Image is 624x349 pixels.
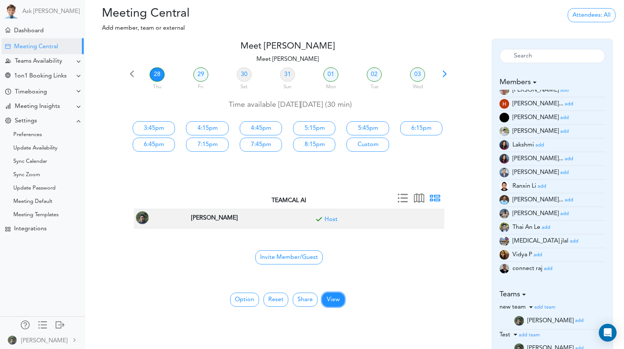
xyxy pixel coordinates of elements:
a: Manage Members and Externals [21,320,30,331]
img: 9k= [499,140,509,150]
span: Test [499,332,510,338]
h5: Members [499,78,605,87]
span: [PERSON_NAME] [512,115,559,121]
div: Manage Members and Externals [21,320,30,328]
div: Thu [136,80,178,91]
a: add [575,317,584,323]
a: Ask [PERSON_NAME] [22,8,80,15]
a: add [535,142,544,148]
h2: Meeting Central [91,7,259,21]
a: add [570,238,578,244]
div: Teams Availability [15,58,62,65]
div: Meeting Insights [15,103,60,110]
a: add team [534,304,555,310]
div: Preferences [13,133,42,137]
img: wfbEu5Cj1qF4gAAAABJRU5ErkJggg== [499,195,509,205]
span: [PERSON_NAME]... [512,156,563,162]
img: 9k= [8,336,17,345]
li: Employee (vidyapamidi1608@gmail.com) [499,248,605,262]
li: Software Engineering Intern (georgeburin228@gmail.com) [499,83,605,97]
a: 4:15pm [186,121,228,135]
small: add [565,102,573,106]
div: 1on1 Booking Links [14,73,67,80]
span: Next 7 days [439,71,450,82]
img: Lanhui Chen(lanhuichen001@gmail.com, Employee at Toronto, ON, CA) [136,211,149,224]
a: 29 [193,68,208,82]
img: 9k= [499,236,509,246]
a: 03 [410,68,425,82]
a: add [565,101,573,107]
h5: Teams [499,290,605,299]
img: Z [499,209,509,218]
div: Mon [310,80,352,91]
li: Employee (ranxinli2024@gmail.com) [499,180,605,193]
small: add [560,129,569,134]
li: Software Engineer (saitata7@gmail.com) [499,207,605,221]
span: Lakshmi [512,142,534,148]
div: [PERSON_NAME] [21,336,67,345]
small: add [565,157,573,161]
li: SWE Intern (thaianle.work@gmail.com) [499,221,605,234]
button: View [322,293,345,307]
strong: [PERSON_NAME] [191,215,238,221]
a: 31 [280,68,295,82]
a: 5:15pm [293,121,335,135]
li: Head of Product (lakshmicchava@gmail.com) [499,138,605,152]
small: add [560,88,569,93]
a: add [565,156,573,162]
div: TEAMCAL AI Workflow Apps [5,227,10,232]
a: 8:15pm [293,138,335,152]
span: connect raj [512,266,542,271]
a: Attendees: All [568,8,615,22]
div: Wed [397,80,439,91]
li: Tester (torajlal@gmail.com) [499,234,605,248]
a: 4:45pm [240,121,282,135]
button: Option [230,293,259,307]
div: Sun [266,80,308,91]
a: add [560,115,569,121]
span: Ranxin Li [512,183,536,189]
a: 5:45pm [346,121,389,135]
small: add [538,184,546,189]
a: 3:45pm [133,121,175,135]
div: Log out [56,320,64,328]
li: Employee (jagik22@gmail.com) [499,111,605,125]
p: Add member, team or external [91,24,259,33]
span: Included for meeting [313,215,325,227]
div: Integrations [14,225,47,233]
li: INFORMATION SECURITY ANALYST (syedafna@buffalo.edu) [499,193,605,207]
img: AftpARC50YqwAAAAAElFTkSuQmCC [499,223,509,232]
span: [PERSON_NAME] [512,211,559,217]
span: [PERSON_NAME]... [512,101,563,107]
span: Time available [DATE][DATE] (30 min) [229,101,352,109]
p: Meet [PERSON_NAME] [127,55,448,64]
small: add team [534,305,555,310]
a: 6:45pm [133,138,175,152]
a: [PERSON_NAME] [1,332,84,348]
span: Previous 7 days [127,71,137,82]
small: add [534,253,542,257]
strong: TEAMCAL AI [272,198,306,204]
small: add [570,239,578,244]
div: Meeting Templates [13,213,59,217]
div: Open Intercom Messenger [599,324,617,342]
span: [PERSON_NAME]... [512,197,563,203]
div: Meeting Default [13,200,52,204]
a: add [542,224,550,230]
a: add [544,266,552,271]
img: 9k= [499,113,509,122]
a: add [560,87,569,93]
a: Share [293,293,318,307]
span: Employee at Toronto, ON, CA [189,212,239,223]
button: Reset [263,293,288,307]
a: 01 [323,68,338,82]
span: Thai An Le [512,224,540,230]
a: add [565,197,573,203]
a: add [560,128,569,134]
span: Invite Member/Guest to join your Group Free Time Calendar [255,250,323,264]
li: Marketing Executive (jillian@teamcalendar.ai) [499,125,605,138]
span: [MEDICAL_DATA] jlal [512,238,568,244]
div: Dashboard [14,27,44,34]
li: lanhuichen001@gmail.com [514,314,605,327]
span: [PERSON_NAME] [527,317,574,323]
